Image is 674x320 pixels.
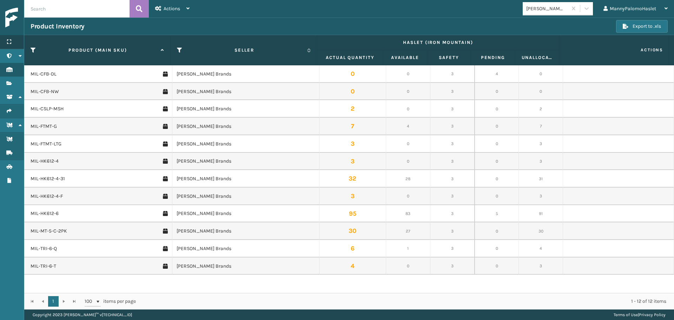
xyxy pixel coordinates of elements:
[475,188,519,205] td: 0
[319,65,386,83] td: 0
[319,240,386,257] td: 6
[386,205,430,223] td: 83
[31,71,57,78] a: MIL-CFB-DL
[319,118,386,135] td: 7
[172,135,320,153] td: [PERSON_NAME] Brands
[85,296,136,307] span: items per page
[475,65,519,83] td: 4
[519,118,563,135] td: 7
[386,188,430,205] td: 0
[172,257,320,275] td: [PERSON_NAME] Brands
[519,188,563,205] td: 3
[172,188,320,205] td: [PERSON_NAME] Brands
[172,153,320,170] td: [PERSON_NAME] Brands
[33,309,132,320] p: Copyright 2023 [PERSON_NAME]™ v [TECHNICAL_ID]
[319,170,386,188] td: 32
[430,153,475,170] td: 3
[319,257,386,275] td: 4
[319,100,386,118] td: 2
[430,118,475,135] td: 3
[386,240,430,257] td: 1
[475,240,519,257] td: 0
[386,222,430,240] td: 27
[475,153,519,170] td: 0
[526,5,568,12] div: [PERSON_NAME] Brands
[31,105,64,112] a: MIL-CSLP-MSH
[430,65,475,83] td: 3
[319,205,386,223] td: 95
[386,65,430,83] td: 0
[172,83,320,100] td: [PERSON_NAME] Brands
[390,54,421,61] label: Available
[430,170,475,188] td: 3
[386,257,430,275] td: 0
[386,83,430,100] td: 0
[430,205,475,223] td: 3
[31,175,65,182] a: MIL-HK612-4-31
[561,44,667,56] span: Actions
[48,296,59,307] a: 1
[430,257,475,275] td: 3
[324,54,377,61] label: Actual Quantity
[519,240,563,257] td: 4
[614,309,666,320] div: |
[434,54,464,61] label: Safety
[386,100,430,118] td: 0
[38,47,157,53] label: Product (MAIN SKU)
[172,65,320,83] td: [PERSON_NAME] Brands
[519,83,563,100] td: 0
[146,298,666,305] div: 1 - 12 of 12 items
[430,188,475,205] td: 3
[522,54,553,61] label: Unallocated
[5,8,68,28] img: logo
[164,6,180,12] span: Actions
[519,65,563,83] td: 0
[31,158,59,165] a: MIL-HK612-4
[31,263,56,270] a: MIL-TRI-6-T
[475,135,519,153] td: 0
[475,100,519,118] td: 0
[386,153,430,170] td: 0
[172,100,320,118] td: [PERSON_NAME] Brands
[31,245,57,252] a: MIL-TRI-6-Q
[172,222,320,240] td: [PERSON_NAME] Brands
[31,22,85,31] h3: Product Inventory
[31,210,59,217] a: MIL-HK612-6
[475,257,519,275] td: 0
[519,100,563,118] td: 2
[614,312,638,317] a: Terms of Use
[475,205,519,223] td: 5
[475,83,519,100] td: 0
[430,83,475,100] td: 3
[430,135,475,153] td: 3
[319,135,386,153] td: 3
[172,118,320,135] td: [PERSON_NAME] Brands
[616,20,668,33] button: Export to .xls
[319,188,386,205] td: 3
[185,47,304,53] label: Seller
[475,170,519,188] td: 0
[475,118,519,135] td: 0
[519,170,563,188] td: 31
[386,135,430,153] td: 0
[519,205,563,223] td: 91
[519,135,563,153] td: 3
[519,257,563,275] td: 3
[430,100,475,118] td: 3
[324,39,553,46] label: Haslet (Iron Mountain)
[172,240,320,257] td: [PERSON_NAME] Brands
[31,228,67,235] a: MIL-MT-5-C-2PK
[172,170,320,188] td: [PERSON_NAME] Brands
[319,83,386,100] td: 0
[430,240,475,257] td: 3
[319,153,386,170] td: 3
[319,222,386,240] td: 30
[519,222,563,240] td: 30
[172,205,320,223] td: [PERSON_NAME] Brands
[31,193,63,200] a: MIL-HK612-4-F
[477,54,508,61] label: Pending
[475,222,519,240] td: 0
[519,153,563,170] td: 3
[31,123,57,130] a: MIL-FTMT-G
[85,298,95,305] span: 100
